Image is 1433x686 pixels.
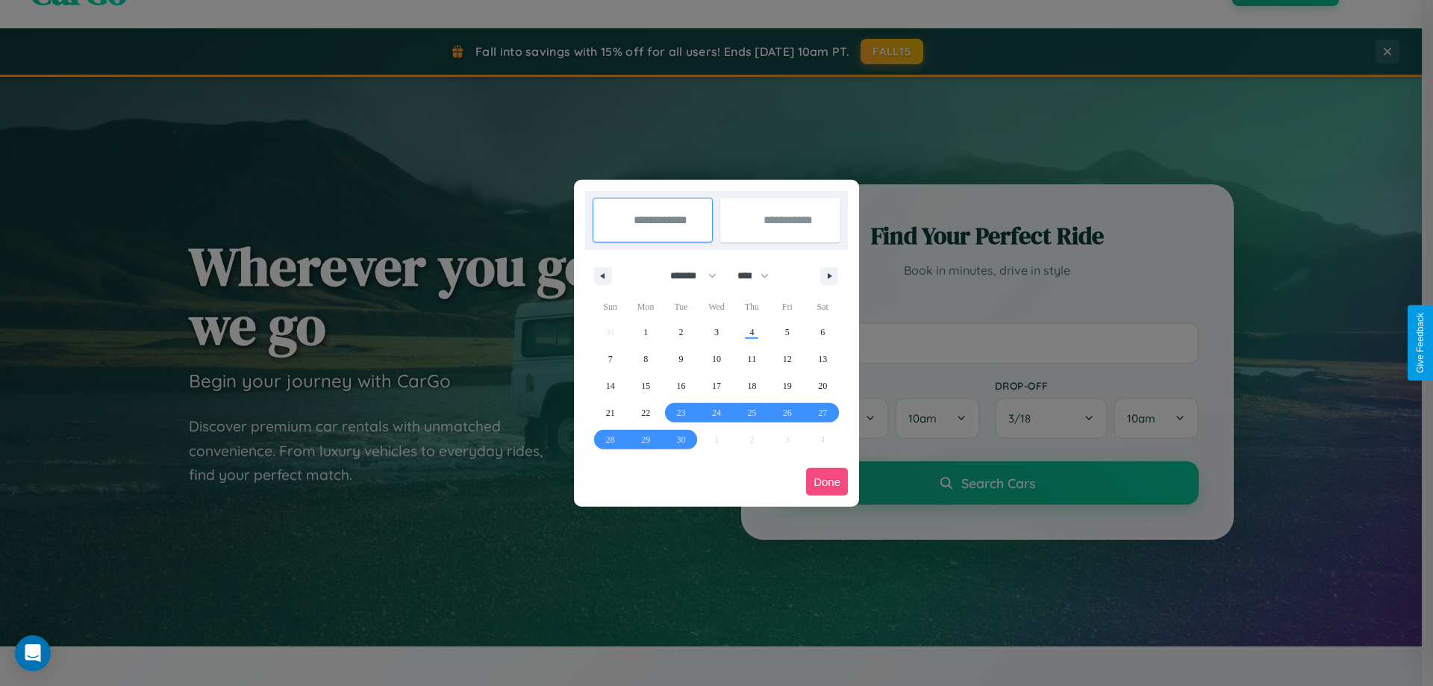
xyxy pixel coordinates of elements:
[747,372,756,399] span: 18
[769,295,805,319] span: Fri
[818,346,827,372] span: 13
[628,319,663,346] button: 1
[769,346,805,372] button: 12
[628,295,663,319] span: Mon
[769,372,805,399] button: 19
[664,372,699,399] button: 16
[785,319,790,346] span: 5
[734,399,769,426] button: 25
[641,399,650,426] span: 22
[606,426,615,453] span: 28
[679,319,684,346] span: 2
[734,372,769,399] button: 18
[699,346,734,372] button: 10
[641,372,650,399] span: 15
[748,346,757,372] span: 11
[820,319,825,346] span: 6
[818,372,827,399] span: 20
[714,319,719,346] span: 3
[628,399,663,426] button: 22
[593,426,628,453] button: 28
[699,399,734,426] button: 24
[769,319,805,346] button: 5
[677,372,686,399] span: 16
[734,319,769,346] button: 4
[747,399,756,426] span: 25
[699,295,734,319] span: Wed
[805,319,840,346] button: 6
[606,399,615,426] span: 21
[608,346,613,372] span: 7
[712,372,721,399] span: 17
[769,399,805,426] button: 26
[734,295,769,319] span: Thu
[783,399,792,426] span: 26
[641,426,650,453] span: 29
[593,372,628,399] button: 14
[783,346,792,372] span: 12
[805,372,840,399] button: 20
[593,399,628,426] button: 21
[628,426,663,453] button: 29
[664,295,699,319] span: Tue
[783,372,792,399] span: 19
[664,426,699,453] button: 30
[628,372,663,399] button: 15
[606,372,615,399] span: 14
[643,319,648,346] span: 1
[664,346,699,372] button: 9
[593,346,628,372] button: 7
[664,399,699,426] button: 23
[15,635,51,671] div: Open Intercom Messenger
[805,295,840,319] span: Sat
[699,319,734,346] button: 3
[749,319,754,346] span: 4
[628,346,663,372] button: 8
[1415,313,1426,373] div: Give Feedback
[677,399,686,426] span: 23
[712,399,721,426] span: 24
[664,319,699,346] button: 2
[806,468,848,496] button: Done
[677,426,686,453] span: 30
[805,399,840,426] button: 27
[712,346,721,372] span: 10
[593,295,628,319] span: Sun
[643,346,648,372] span: 8
[818,399,827,426] span: 27
[734,346,769,372] button: 11
[679,346,684,372] span: 9
[699,372,734,399] button: 17
[805,346,840,372] button: 13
